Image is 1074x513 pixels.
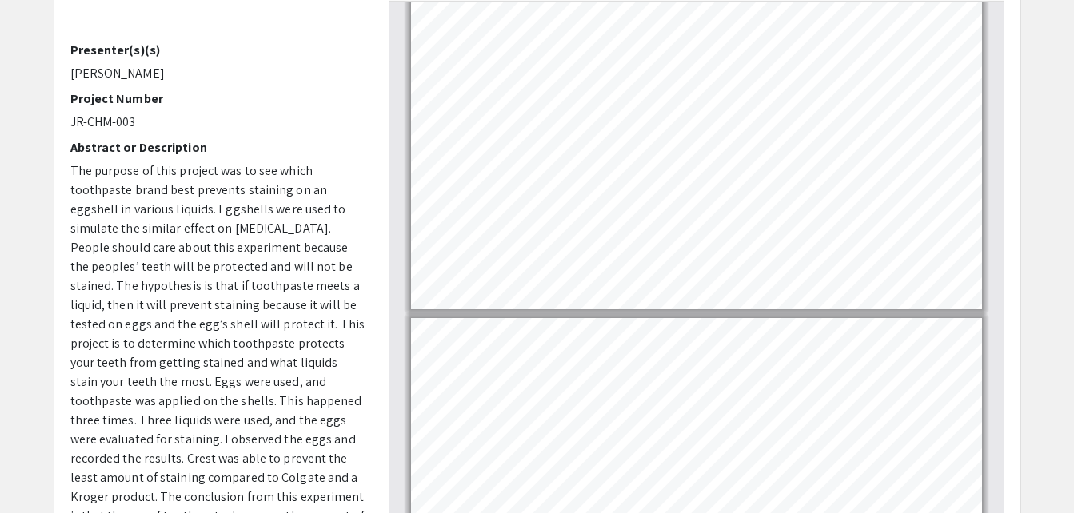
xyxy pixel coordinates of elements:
[12,441,68,501] iframe: Chat
[70,91,365,106] h2: Project Number
[70,113,365,132] p: JR-CHM-003
[70,64,365,83] p: [PERSON_NAME]
[70,42,365,58] h2: Presenter(s)(s)
[70,140,365,155] h2: Abstract or Description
